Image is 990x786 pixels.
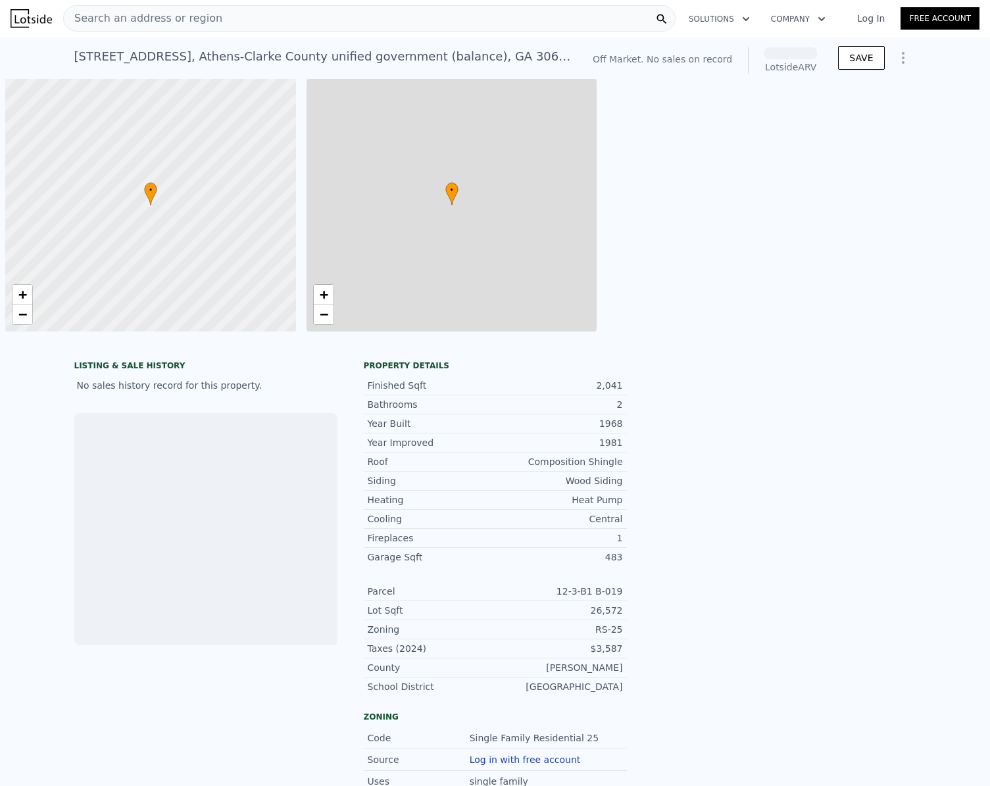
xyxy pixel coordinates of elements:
[495,512,623,526] div: Central
[368,417,495,430] div: Year Built
[495,474,623,487] div: Wood Siding
[764,61,817,74] div: Lotside ARV
[364,360,627,371] div: Property details
[368,474,495,487] div: Siding
[368,436,495,449] div: Year Improved
[64,11,222,26] span: Search an address or region
[495,379,623,392] div: 2,041
[901,7,979,30] a: Free Account
[495,604,623,617] div: 26,572
[470,754,581,765] button: Log in with free account
[368,731,470,745] div: Code
[445,184,458,196] span: •
[495,551,623,564] div: 483
[593,53,732,66] div: Off Market. No sales on record
[890,45,916,71] button: Show Options
[144,182,157,205] div: •
[368,623,495,636] div: Zoning
[678,7,760,31] button: Solutions
[11,9,52,28] img: Lotside
[368,642,495,655] div: Taxes (2024)
[319,306,328,322] span: −
[12,285,32,305] a: Zoom in
[495,436,623,449] div: 1981
[18,286,27,303] span: +
[495,680,623,693] div: [GEOGRAPHIC_DATA]
[495,661,623,674] div: [PERSON_NAME]
[144,184,157,196] span: •
[368,680,495,693] div: School District
[364,712,627,722] div: Zoning
[74,360,337,374] div: LISTING & SALE HISTORY
[368,585,495,598] div: Parcel
[470,731,601,745] div: Single Family Residential 25
[495,585,623,598] div: 12-3-B1 B-019
[368,661,495,674] div: County
[495,531,623,545] div: 1
[368,379,495,392] div: Finished Sqft
[314,285,334,305] a: Zoom in
[368,531,495,545] div: Fireplaces
[74,374,337,397] div: No sales history record for this property.
[495,417,623,430] div: 1968
[319,286,328,303] span: +
[368,455,495,468] div: Roof
[495,623,623,636] div: RS-25
[314,305,334,324] a: Zoom out
[495,493,623,506] div: Heat Pump
[445,182,458,205] div: •
[368,604,495,617] div: Lot Sqft
[18,306,27,322] span: −
[841,12,901,25] a: Log In
[368,493,495,506] div: Heating
[760,7,836,31] button: Company
[368,753,470,766] div: Source
[12,305,32,324] a: Zoom out
[368,551,495,564] div: Garage Sqft
[495,455,623,468] div: Composition Shingle
[838,46,884,70] button: SAVE
[368,512,495,526] div: Cooling
[495,398,623,411] div: 2
[368,398,495,411] div: Bathrooms
[764,727,806,770] img: Lotside
[495,642,623,655] div: $3,587
[74,47,572,66] div: [STREET_ADDRESS] , Athens-Clarke County unified government (balance) , GA 30606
